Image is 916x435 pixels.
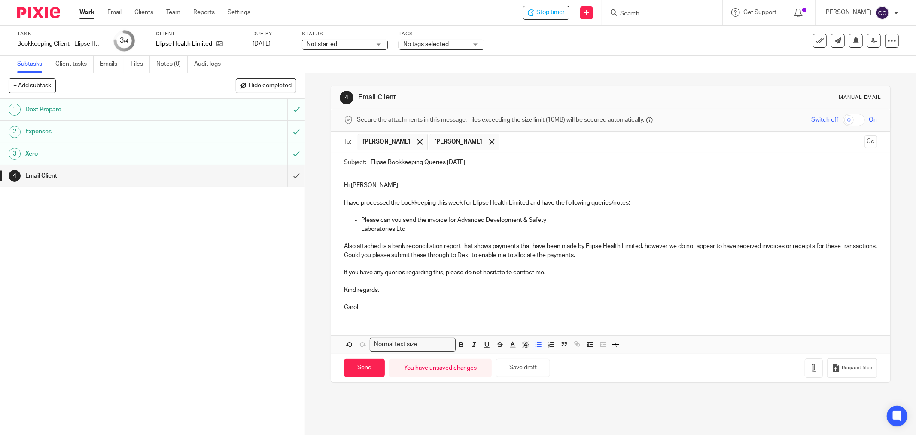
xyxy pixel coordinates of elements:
[344,138,353,146] label: To:
[302,31,388,37] label: Status
[249,83,292,89] span: Hide completed
[743,9,776,15] span: Get Support
[9,104,21,116] div: 1
[358,93,629,102] h1: Email Client
[344,303,877,312] p: Carol
[131,56,150,73] a: Files
[156,40,212,48] p: Elipse Health Limited
[340,91,353,104] div: 4
[420,340,450,349] input: Search for option
[403,41,449,47] span: No tags selected
[25,169,195,182] h1: Email Client
[253,41,271,47] span: [DATE]
[344,242,877,260] p: Also attached is a bank reconciliation report that shows payments that have been made by Elipse H...
[120,36,128,46] div: 3
[25,125,195,138] h1: Expenses
[827,358,877,378] button: Request files
[824,8,871,17] p: [PERSON_NAME]
[156,56,188,73] a: Notes (0)
[370,338,456,351] div: Search for option
[344,268,877,277] p: If you have any queries regarding this, please do not hesitate to contact me.
[9,126,21,138] div: 2
[344,181,877,190] p: Hi [PERSON_NAME]
[842,365,873,371] span: Request files
[869,116,877,124] span: On
[389,359,492,377] div: You have unsaved changes
[876,6,889,20] img: svg%3E
[17,56,49,73] a: Subtasks
[372,340,419,349] span: Normal text size
[194,56,227,73] a: Audit logs
[357,116,644,124] span: Secure the attachments in this message. Files exceeding the size limit (10MB) will be secured aut...
[166,8,180,17] a: Team
[812,116,839,124] span: Switch off
[536,8,565,17] span: Stop timer
[79,8,94,17] a: Work
[17,31,103,37] label: Task
[9,78,56,93] button: + Add subtask
[25,103,195,116] h1: Dext Prepare
[864,135,877,148] button: Cc
[9,148,21,160] div: 3
[236,78,296,93] button: Hide completed
[156,31,242,37] label: Client
[619,10,697,18] input: Search
[399,31,484,37] label: Tags
[193,8,215,17] a: Reports
[361,225,877,233] p: Laboratories Ltd
[362,138,411,146] span: [PERSON_NAME]
[124,39,128,43] small: /4
[361,216,877,224] p: Please can you send the invoice for Advanced Development & Safety
[55,56,94,73] a: Client tasks
[228,8,250,17] a: Settings
[25,147,195,160] h1: Xero
[496,359,550,377] button: Save draft
[344,286,877,294] p: Kind regards,
[17,40,103,48] div: Bookkeeping Client - Elipse Health Limited
[344,199,877,207] p: I have processed the bookkeeping this week for Elipse Health Limited and have the following queri...
[134,8,153,17] a: Clients
[839,94,882,101] div: Manual email
[523,6,569,20] div: Elipse Health Limited - Bookkeeping Client - Elipse Health Limited
[435,138,483,146] span: [PERSON_NAME]
[107,8,122,17] a: Email
[100,56,124,73] a: Emails
[344,359,385,377] input: Send
[344,158,366,167] label: Subject:
[9,170,21,182] div: 4
[307,41,337,47] span: Not started
[17,7,60,18] img: Pixie
[253,31,291,37] label: Due by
